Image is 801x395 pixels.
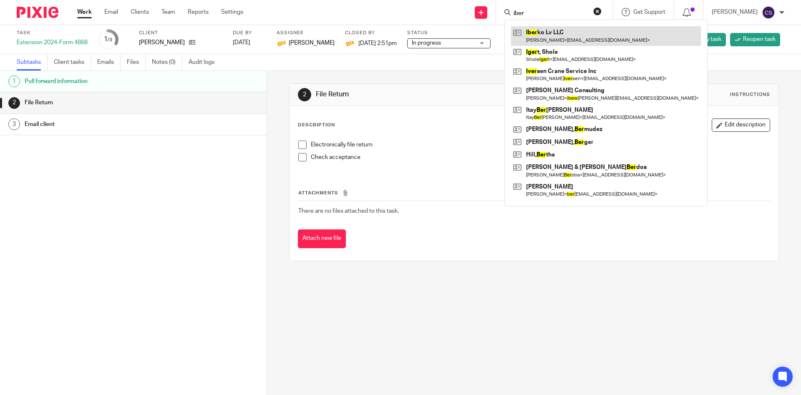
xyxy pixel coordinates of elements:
[25,75,181,88] h1: Pull forward information
[104,8,118,16] a: Email
[316,90,552,99] h1: File Return
[25,96,181,109] h1: File Return
[345,30,397,36] label: Closed by
[189,54,221,70] a: Audit logs
[8,97,20,109] div: 2
[161,8,175,16] a: Team
[8,75,20,87] div: 1
[311,153,769,161] p: Check acceptance
[139,30,222,36] label: Client
[298,122,335,128] p: Description
[407,30,491,36] label: Status
[77,8,92,16] a: Work
[152,54,182,70] a: Notes (0)
[277,38,287,48] img: siteIcon.png
[233,30,266,36] label: Due by
[139,38,185,47] p: [PERSON_NAME]
[712,118,770,132] button: Edit description
[97,54,121,70] a: Emails
[17,30,88,36] label: Task
[17,38,88,47] div: Extension 2024-Form 4868
[712,8,758,16] p: [PERSON_NAME]
[311,141,769,149] p: Electronically file return
[131,8,149,16] a: Clients
[633,9,665,15] span: Get Support
[743,35,776,43] span: Reopen task
[127,54,146,70] a: Files
[104,35,112,44] div: 1
[358,40,397,46] span: [DATE] 2:51pm
[17,54,48,70] a: Subtasks
[762,6,775,19] img: svg%3E
[513,10,588,18] input: Search
[730,33,780,46] a: Reopen task
[730,91,770,98] div: Instructions
[17,7,58,18] img: Pixie
[298,229,346,248] button: Attach new file
[593,7,602,15] button: Clear
[108,38,112,42] small: /3
[221,8,243,16] a: Settings
[289,39,335,47] span: [PERSON_NAME]
[345,38,355,48] img: siteIcon.png
[277,30,335,36] label: Assignee
[298,191,338,195] span: Attachments
[412,40,441,46] span: In progress
[8,118,20,130] div: 3
[298,208,399,214] span: There are no files attached to this task.
[695,35,721,43] span: Copy task
[233,38,266,47] div: [DATE]
[188,8,209,16] a: Reports
[54,54,91,70] a: Client tasks
[298,88,311,101] div: 2
[25,118,181,131] h1: Email client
